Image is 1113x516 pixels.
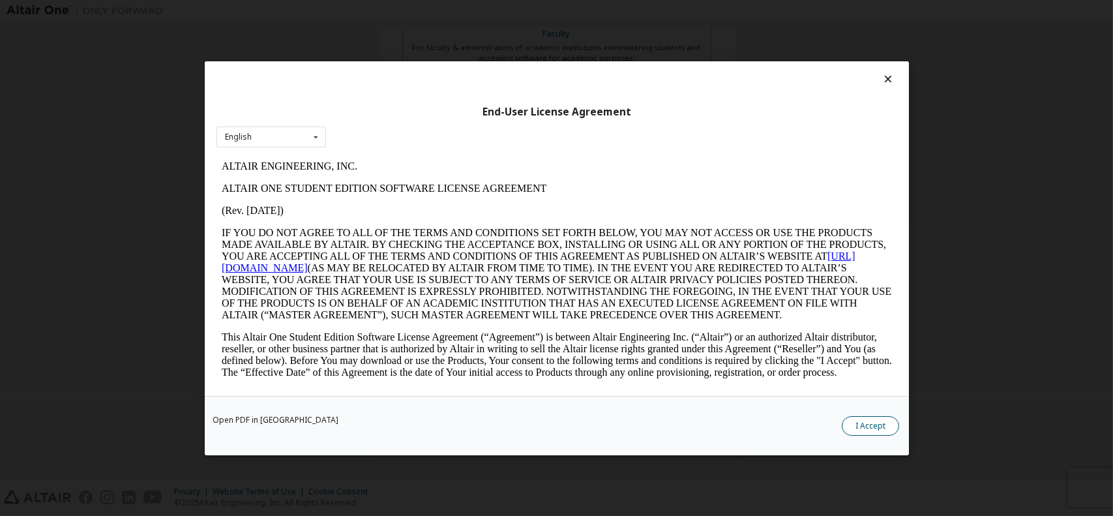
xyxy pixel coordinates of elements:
[5,72,675,166] p: IF YOU DO NOT AGREE TO ALL OF THE TERMS AND CONDITIONS SET FORTH BELOW, YOU MAY NOT ACCESS OR USE...
[216,105,897,118] div: End-User License Agreement
[5,5,675,17] p: ALTAIR ENGINEERING, INC.
[213,416,338,423] a: Open PDF in [GEOGRAPHIC_DATA]
[225,133,252,141] div: English
[5,50,675,61] p: (Rev. [DATE])
[5,95,639,118] a: [URL][DOMAIN_NAME]
[842,416,899,435] button: I Accept
[5,176,675,223] p: This Altair One Student Edition Software License Agreement (“Agreement”) is between Altair Engine...
[5,27,675,39] p: ALTAIR ONE STUDENT EDITION SOFTWARE LICENSE AGREEMENT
